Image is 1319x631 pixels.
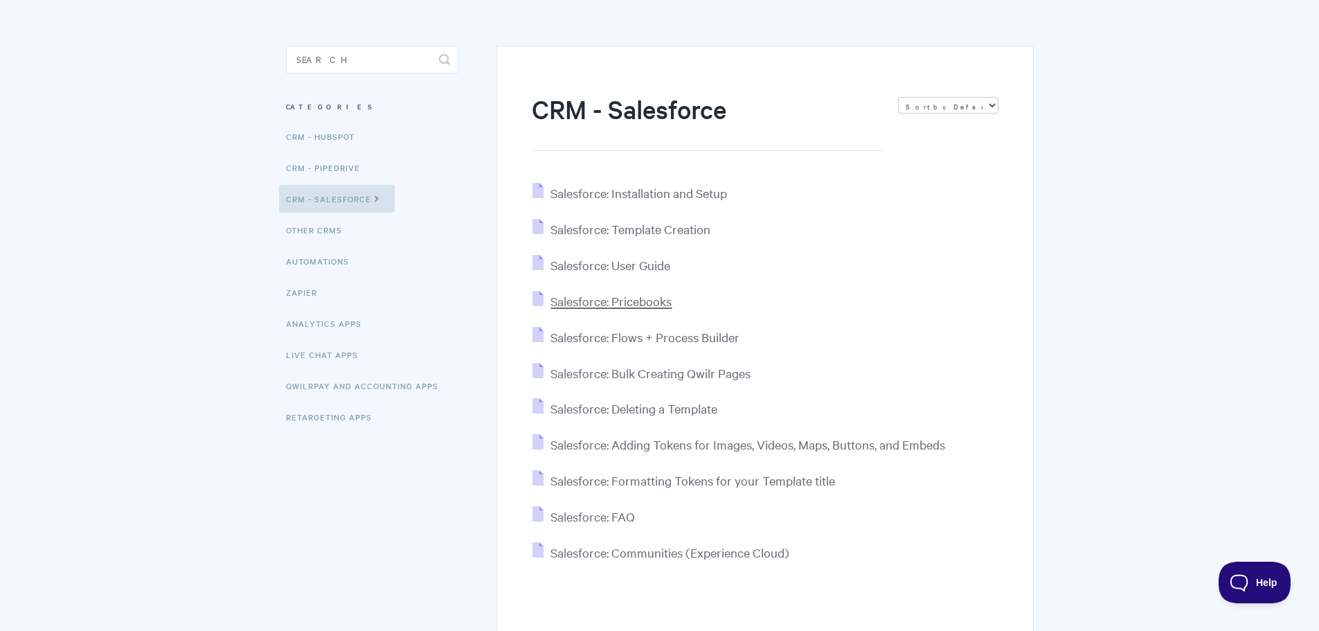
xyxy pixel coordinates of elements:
span: Salesforce: Template Creation [550,221,710,237]
a: Live Chat Apps [286,341,368,368]
a: Salesforce: Template Creation [532,221,710,237]
a: QwilrPay and Accounting Apps [286,372,449,400]
span: Salesforce: Flows + Process Builder [550,329,739,345]
a: Salesforce: Deleting a Template [532,400,717,416]
a: Salesforce: User Guide [532,257,670,273]
a: Salesforce: Pricebooks [532,293,672,309]
a: Automations [286,247,359,275]
select: Page reloads on selection [898,97,998,114]
a: Salesforce: Installation and Setup [532,185,727,201]
h3: Categories [286,94,458,119]
span: Salesforce: Deleting a Template [550,400,717,416]
a: CRM - Pipedrive [286,154,370,181]
span: Salesforce: Adding Tokens for Images, Videos, Maps, Buttons, and Embeds [550,436,945,452]
span: Salesforce: User Guide [550,257,670,273]
span: Salesforce: Installation and Setup [550,185,727,201]
iframe: Toggle Customer Support [1219,562,1291,603]
a: Salesforce: Communities (Experience Cloud) [532,544,789,560]
span: Salesforce: Formatting Tokens for your Template title [550,472,835,488]
a: Salesforce: Adding Tokens for Images, Videos, Maps, Buttons, and Embeds [532,436,945,452]
a: Analytics Apps [286,310,372,337]
a: Salesforce: Bulk Creating Qwilr Pages [532,365,751,381]
a: Other CRMs [286,216,352,244]
a: Salesforce: FAQ [532,508,635,524]
a: Salesforce: Flows + Process Builder [532,329,739,345]
a: Salesforce: Formatting Tokens for your Template title [532,472,835,488]
span: Salesforce: FAQ [550,508,635,524]
h1: CRM - Salesforce [532,91,883,151]
input: Search [286,46,458,73]
a: Zapier [286,278,327,306]
span: Salesforce: Pricebooks [550,293,672,309]
span: Salesforce: Bulk Creating Qwilr Pages [550,365,751,381]
a: Retargeting Apps [286,403,382,431]
a: CRM - HubSpot [286,123,365,150]
span: Salesforce: Communities (Experience Cloud) [550,544,789,560]
a: CRM - Salesforce [279,185,395,213]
